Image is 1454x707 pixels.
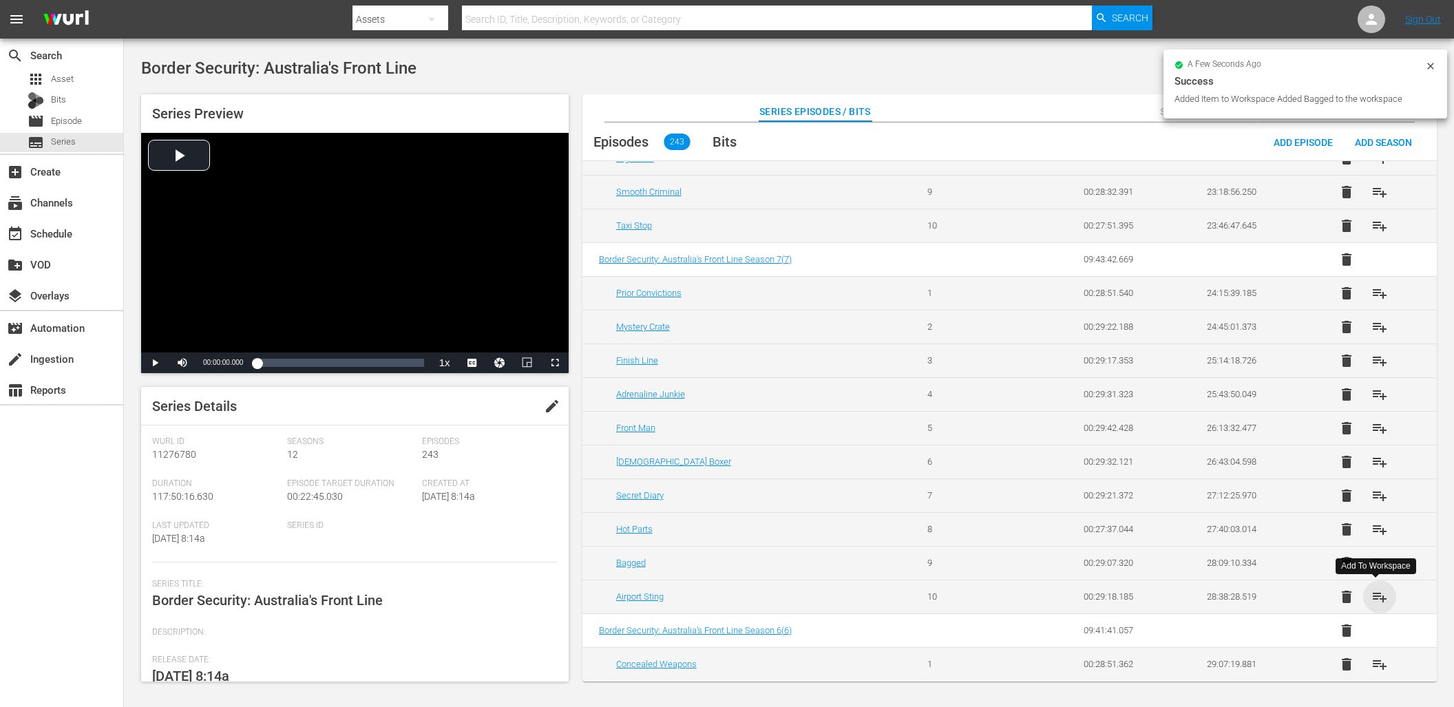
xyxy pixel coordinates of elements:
span: Reports [7,382,23,399]
div: Progress Bar [257,359,423,367]
td: 2 [911,310,1034,344]
button: playlist_add [1363,209,1396,242]
td: 8 [911,512,1034,546]
div: Video Player [141,133,569,373]
a: [DEMOGRAPHIC_DATA] Boxer [616,456,731,467]
span: playlist_add [1371,454,1388,470]
span: a few seconds ago [1188,59,1261,70]
span: Add Season [1344,137,1423,148]
span: 243 [664,134,690,150]
span: Episodes [593,134,649,150]
button: delete [1330,378,1363,411]
button: Add Episode [1263,129,1344,154]
span: Series [51,135,76,149]
a: Border Security: Australia's Front Line Season 6(6) [599,625,792,635]
button: delete [1330,310,1363,344]
a: Bagged [616,558,646,568]
button: playlist_add [1363,513,1396,546]
td: 1 [911,276,1034,310]
button: playlist_add [1363,277,1396,310]
td: 24:15:39.185 [1190,276,1314,310]
a: Finish Line [616,355,658,366]
span: Automation [7,320,23,337]
td: 9 [911,175,1034,209]
span: playlist_add [1371,319,1388,335]
a: Taxi Stop [616,220,652,231]
span: 243 [422,449,439,460]
span: Overlays [7,288,23,304]
button: delete [1330,277,1363,310]
span: playlist_add [1371,420,1388,436]
span: Series ID [287,520,415,531]
button: playlist_add [1363,412,1396,445]
span: Description: [152,627,551,638]
button: Play [141,352,169,373]
td: 28:09:10.334 [1190,546,1314,580]
span: Last Updated [152,520,280,531]
span: Border Security: Australia's Front Line Season 7 ( 7 ) [599,254,792,264]
button: delete [1330,479,1363,512]
td: 00:29:22.188 [1067,310,1190,344]
button: playlist_add [1363,479,1396,512]
span: Series Details [152,398,237,414]
span: Created At [422,478,550,489]
td: 09:41:41.057 [1067,613,1190,647]
span: Channels [7,195,23,211]
img: ans4CAIJ8jUAAAAAAAAAAAAAAAAAAAAAAAAgQb4GAAAAAAAAAAAAAAAAAAAAAAAAJMjXAAAAAAAAAAAAAAAAAAAAAAAAgAT5G... [33,3,99,36]
span: Episodes [422,436,550,447]
span: playlist_add [1371,521,1388,538]
a: Border Security: Australia's Front Line Season 7(7) [599,254,792,264]
td: 23:46:47.645 [1190,209,1314,242]
button: delete [1330,513,1363,546]
span: playlist_add [1371,285,1388,302]
a: Secret Diary [616,490,664,500]
span: playlist_add [1371,352,1388,369]
td: 10 [911,209,1034,242]
td: 00:29:31.323 [1067,377,1190,411]
td: 09:43:42.669 [1067,242,1190,276]
span: Episode [51,114,82,128]
button: delete [1330,580,1363,613]
span: Episode Target Duration [287,478,415,489]
td: 28:38:28.519 [1190,580,1314,613]
span: Series Scheduling [1157,103,1260,120]
span: Episode [28,113,44,129]
span: Border Security: Australia's Front Line [141,59,417,78]
a: Airport Sting [616,591,664,602]
span: [DATE] 8:14a [152,668,229,684]
a: Prior Convictions [616,288,682,298]
button: delete [1330,547,1363,580]
span: Bits [51,93,66,107]
button: playlist_add [1363,378,1396,411]
td: 00:27:37.044 [1067,512,1190,546]
span: Duration [152,478,280,489]
span: 11276780 [152,449,196,460]
span: delete [1338,218,1355,234]
td: 26:43:04.598 [1190,445,1314,478]
button: delete [1330,209,1363,242]
span: 12 [287,449,298,460]
button: delete [1330,412,1363,445]
td: 24:45:01.373 [1190,310,1314,344]
span: Add Episode [1263,137,1344,148]
span: delete [1338,184,1355,200]
span: Search [7,48,23,64]
div: Bits [28,92,44,109]
button: Captions [459,352,486,373]
button: delete [1330,614,1363,647]
button: playlist_add [1363,176,1396,209]
button: playlist_add [1363,310,1396,344]
button: playlist_add [1363,344,1396,377]
button: Add Season [1344,129,1423,154]
div: Add To Workspace [1341,560,1410,572]
td: 27:40:03.014 [1190,512,1314,546]
td: 27:12:25.970 [1190,478,1314,512]
span: 00:22:45.030 [287,491,343,502]
button: delete [1330,243,1363,276]
td: 00:28:51.362 [1067,647,1190,681]
span: Seasons [287,436,415,447]
td: 5 [911,411,1034,445]
button: playlist_add [1363,648,1396,681]
td: 10 [911,580,1034,613]
td: 1 [911,647,1034,681]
